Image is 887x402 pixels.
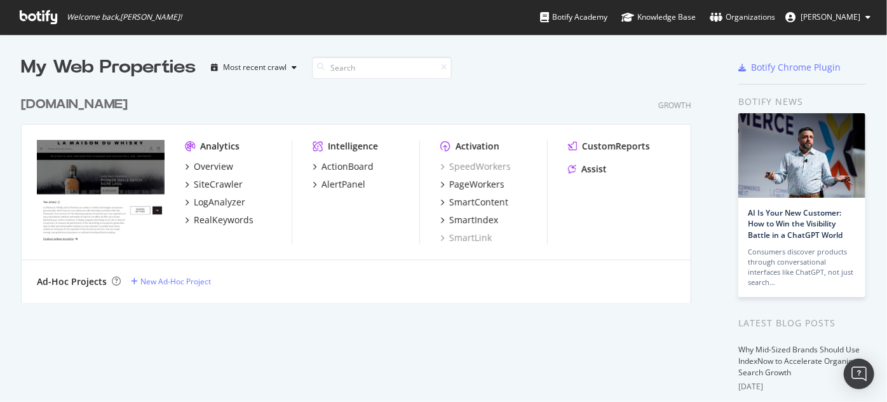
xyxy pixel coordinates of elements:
span: Welcome back, [PERSON_NAME] ! [67,12,182,22]
a: LogAnalyzer [185,196,245,209]
a: [DOMAIN_NAME] [21,95,133,114]
span: Quentin JEZEQUEL [801,11,860,22]
a: Assist [568,163,607,176]
div: grid [21,80,701,303]
div: Intelligence [328,140,378,153]
div: SmartIndex [449,214,498,226]
div: PageWorkers [449,178,504,191]
div: AlertPanel [322,178,365,191]
div: Knowledge Base [621,11,696,24]
div: Open Intercom Messenger [844,359,874,389]
a: AI Is Your New Customer: How to Win the Visibility Battle in a ChatGPT World [748,207,843,240]
a: SmartIndex [440,214,498,226]
a: ActionBoard [313,160,374,173]
button: Most recent crawl [206,57,302,78]
a: New Ad-Hoc Project [131,276,211,287]
a: PageWorkers [440,178,504,191]
img: whisky.fr [37,140,165,242]
div: Overview [194,160,233,173]
div: ActionBoard [322,160,374,173]
div: Consumers discover products through conversational interfaces like ChatGPT, not just search… [748,247,856,288]
a: AlertPanel [313,178,365,191]
input: Search [312,57,452,79]
a: Botify Chrome Plugin [738,61,841,74]
div: [DOMAIN_NAME] [21,95,128,114]
button: [PERSON_NAME] [775,7,881,27]
a: SiteCrawler [185,178,243,191]
div: SiteCrawler [194,178,243,191]
a: Overview [185,160,233,173]
div: [DATE] [738,381,866,392]
div: Most recent crawl [223,64,287,71]
a: SpeedWorkers [440,160,511,173]
div: CustomReports [582,140,650,153]
div: New Ad-Hoc Project [140,276,211,287]
div: Botify Academy [540,11,607,24]
div: Activation [456,140,499,153]
a: RealKeywords [185,214,254,226]
div: Organizations [710,11,775,24]
div: My Web Properties [21,55,196,80]
a: CustomReports [568,140,650,153]
div: Assist [581,163,607,176]
div: LogAnalyzer [194,196,245,209]
a: Why Mid-Sized Brands Should Use IndexNow to Accelerate Organic Search Growth [738,344,860,378]
div: Botify news [738,95,866,109]
a: SmartContent [440,196,508,209]
div: Latest Blog Posts [738,316,866,330]
div: Botify Chrome Plugin [751,61,841,74]
a: SmartLink [440,232,492,244]
div: Analytics [200,140,240,153]
div: SmartContent [449,196,508,209]
div: RealKeywords [194,214,254,226]
img: AI Is Your New Customer: How to Win the Visibility Battle in a ChatGPT World [738,113,865,198]
div: Growth [658,100,691,111]
div: Ad-Hoc Projects [37,275,107,288]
